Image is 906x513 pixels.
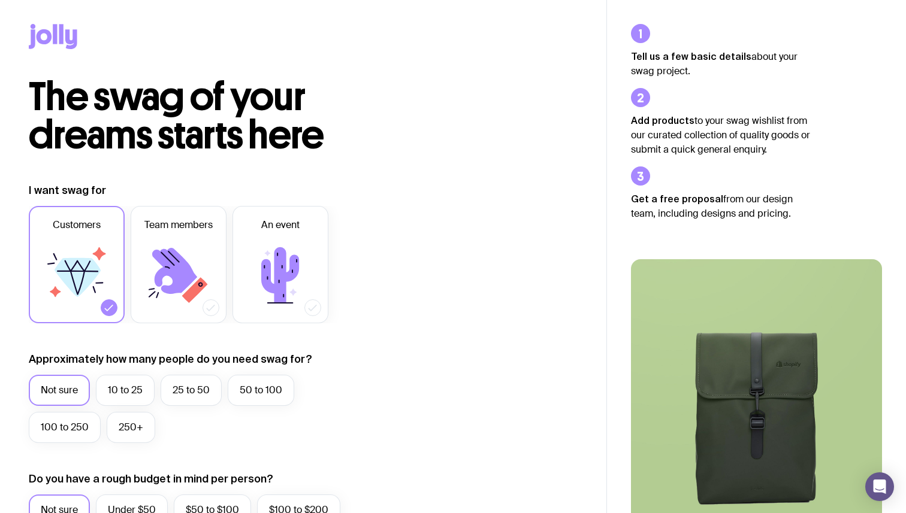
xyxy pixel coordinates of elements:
[29,375,90,406] label: Not sure
[631,113,811,157] p: to your swag wishlist from our curated collection of quality goods or submit a quick general enqu...
[865,472,894,501] div: Open Intercom Messenger
[631,193,723,204] strong: Get a free proposal
[631,51,751,62] strong: Tell us a few basic details
[161,375,222,406] label: 25 to 50
[29,73,324,159] span: The swag of your dreams starts here
[631,192,811,221] p: from our design team, including designs and pricing.
[631,49,811,78] p: about your swag project.
[53,218,101,232] span: Customers
[29,472,273,486] label: Do you have a rough budget in mind per person?
[228,375,294,406] label: 50 to 100
[29,352,312,366] label: Approximately how many people do you need swag for?
[29,183,106,198] label: I want swag for
[631,115,694,126] strong: Add products
[29,412,101,443] label: 100 to 250
[261,218,300,232] span: An event
[107,412,155,443] label: 250+
[96,375,155,406] label: 10 to 25
[144,218,213,232] span: Team members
